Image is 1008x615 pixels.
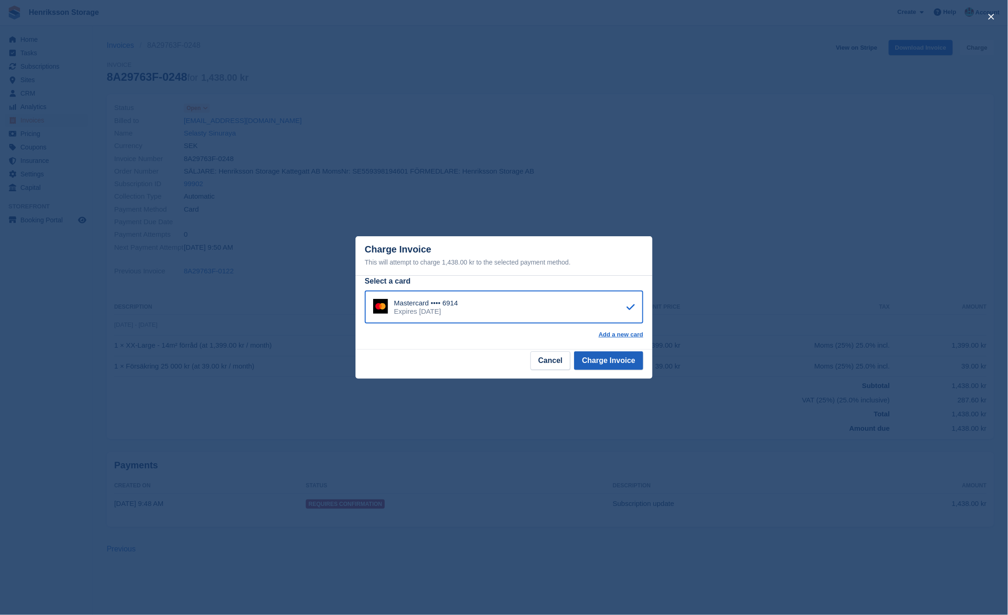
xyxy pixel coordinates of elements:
[574,351,643,370] button: Charge Invoice
[394,299,458,307] div: Mastercard •••• 6914
[530,351,570,370] button: Cancel
[365,257,643,268] div: This will attempt to charge 1,438.00 kr to the selected payment method.
[365,244,643,268] div: Charge Invoice
[394,307,458,316] div: Expires [DATE]
[984,9,999,24] button: close
[365,276,643,287] div: Select a card
[599,331,643,338] a: Add a new card
[373,299,388,314] img: Mastercard Logo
